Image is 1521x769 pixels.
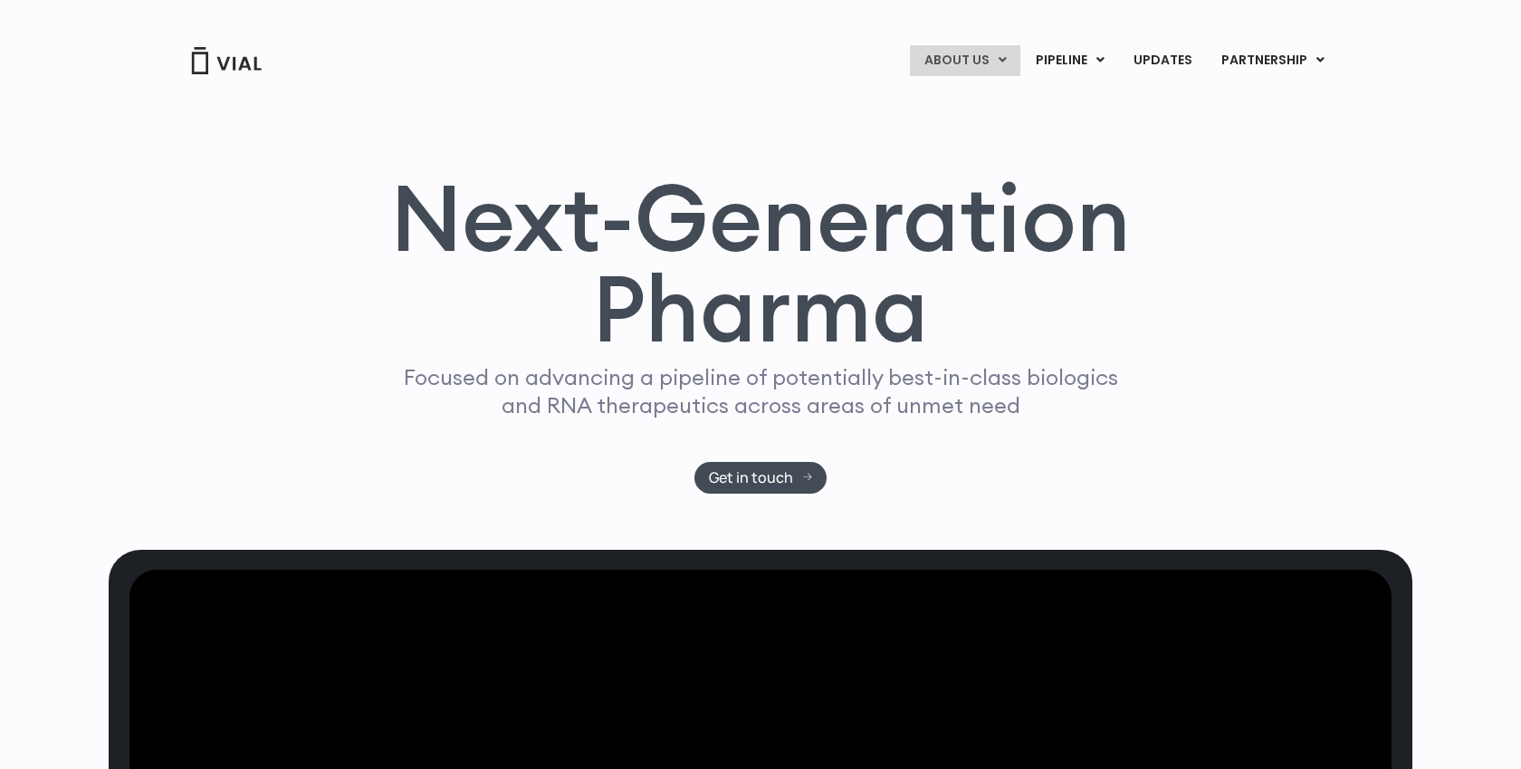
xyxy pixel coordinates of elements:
[396,363,1125,419] p: Focused on advancing a pipeline of potentially best-in-class biologics and RNA therapeutics acros...
[1021,45,1118,76] a: PIPELINEMenu Toggle
[368,172,1153,355] h1: Next-Generation Pharma
[1207,45,1339,76] a: PARTNERSHIPMenu Toggle
[1119,45,1206,76] a: UPDATES
[190,47,263,74] img: Vial Logo
[910,45,1020,76] a: ABOUT USMenu Toggle
[709,471,793,485] span: Get in touch
[694,462,827,494] a: Get in touch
